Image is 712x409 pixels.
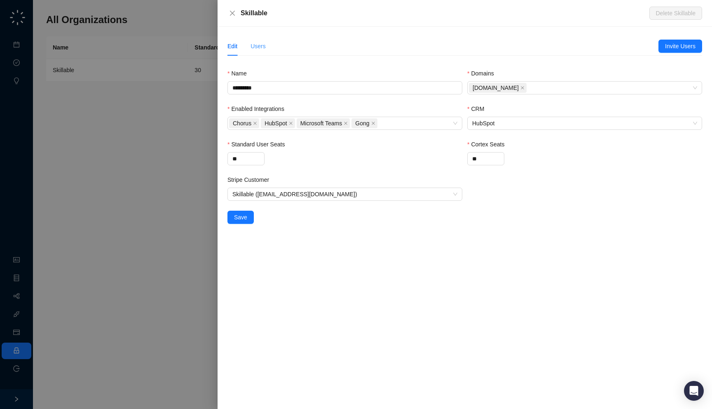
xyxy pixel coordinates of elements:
label: Domains [467,69,500,78]
input: Cortex Seats [468,153,504,165]
button: Save [227,211,254,224]
span: close [289,121,293,125]
span: close [344,121,348,125]
label: Name [227,69,253,78]
label: Standard User Seats [227,140,290,149]
div: Open Intercom Messenger [684,381,704,401]
span: HubSpot [472,117,697,129]
span: Invite Users [665,42,696,51]
span: close [253,121,257,125]
span: Save [234,213,247,222]
span: Chorus [229,118,259,128]
div: Users [251,42,266,51]
label: Stripe Customer [227,175,275,184]
span: HubSpot [265,119,287,128]
button: Close [227,8,237,18]
div: Skillable [241,8,649,18]
span: Gong [355,119,369,128]
input: Name [227,81,462,94]
span: close [520,86,525,90]
input: Domains [528,85,530,91]
span: skillable.com [469,83,527,93]
label: Enabled Integrations [227,104,290,113]
label: CRM [467,104,490,113]
input: Standard User Seats [228,153,264,165]
span: Microsoft Teams [297,118,350,128]
span: Gong [351,118,377,128]
button: Delete Skillable [649,7,703,20]
span: close [229,10,236,16]
button: Invite Users [658,40,702,53]
div: Edit [227,42,237,51]
label: Cortex Seats [467,140,510,149]
span: HubSpot [261,118,295,128]
span: Chorus [233,119,251,128]
input: Enabled Integrations [379,120,381,127]
span: close [371,121,375,125]
span: [DOMAIN_NAME] [473,83,519,92]
span: Microsoft Teams [300,119,342,128]
span: Skillable (accountspayable@skillable.com) [232,188,457,200]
